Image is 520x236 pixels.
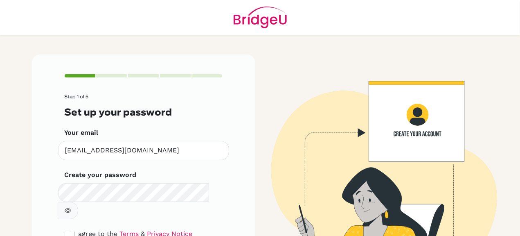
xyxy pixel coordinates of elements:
label: Create your password [65,170,137,180]
input: Insert your email* [58,141,229,160]
h3: Set up your password [65,106,223,118]
span: Step 1 of 5 [65,93,89,100]
label: Your email [65,128,99,138]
